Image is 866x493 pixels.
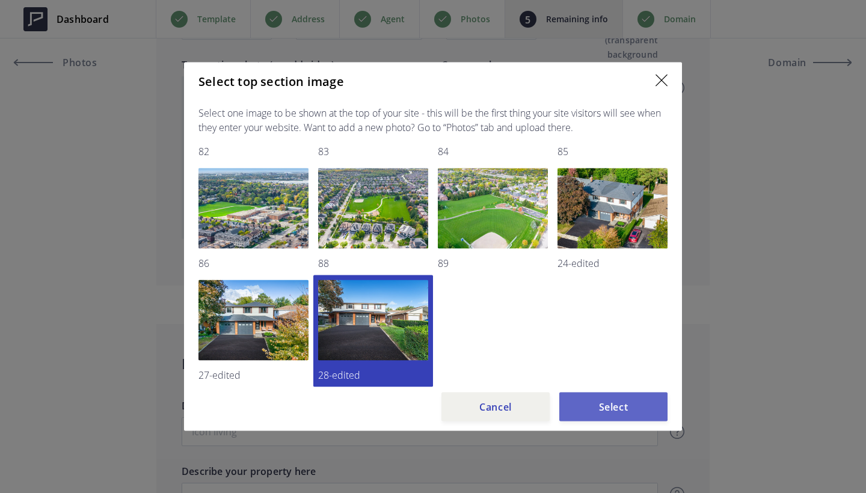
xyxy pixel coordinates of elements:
p: 88 [318,256,428,271]
p: 89 [438,256,548,271]
p: 83 [318,144,428,159]
p: 84 [438,144,548,159]
p: 86 [198,256,309,271]
p: 24-edited [557,256,668,271]
p: 28-edited [318,368,428,382]
p: Select one image to be shown at the top of your site - this will be the first thing your site vis... [198,106,668,135]
p: 85 [557,144,668,159]
button: Cancel [441,393,550,421]
button: Select [559,393,668,421]
h5: Select top section image [198,75,344,89]
p: 82 [198,144,309,159]
p: 27-edited [198,368,309,382]
img: close [656,74,668,86]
